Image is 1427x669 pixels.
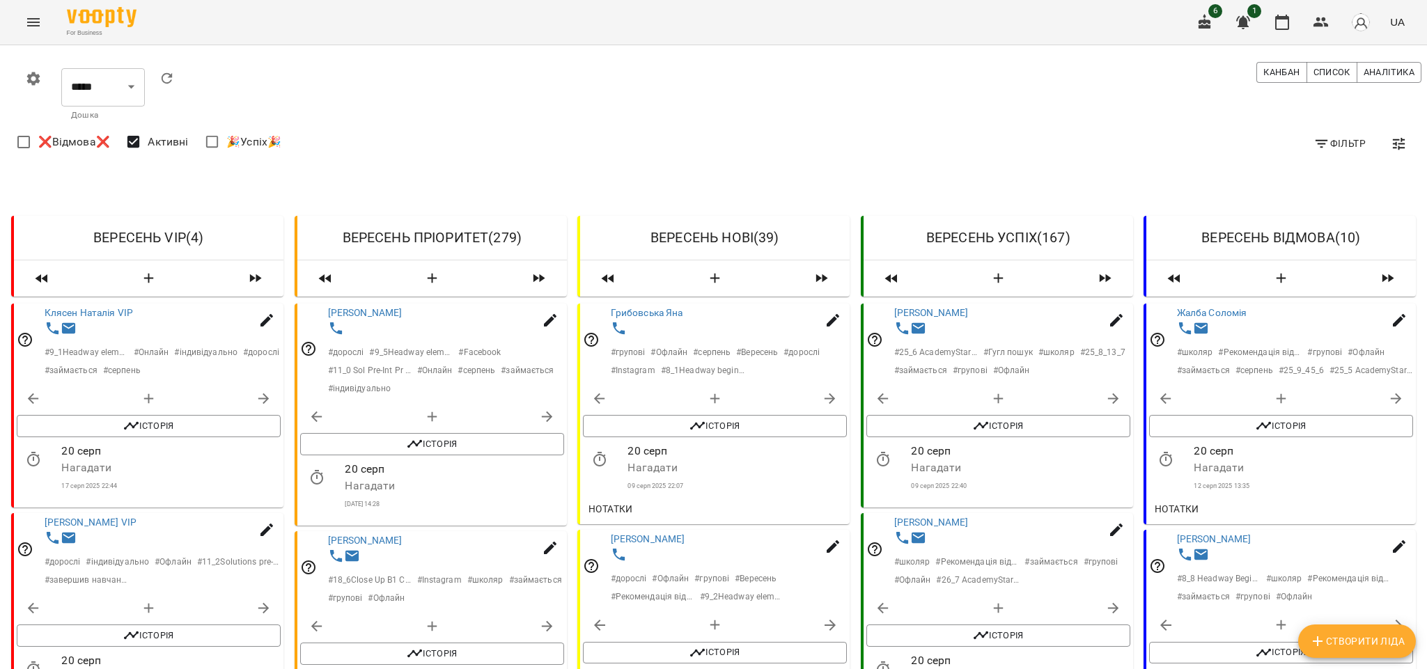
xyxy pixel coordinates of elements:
[611,590,694,603] p: # Рекомендація від друзів знайомих тощо
[67,7,137,27] img: Voopty Logo
[1263,65,1300,80] span: Канбан
[866,624,1130,647] button: Історія
[1307,62,1357,83] button: Список
[501,364,554,377] p: # займається
[866,415,1130,437] button: Історія
[1279,364,1324,377] p: # 25_9_45_6
[588,501,633,517] span: Нотатки
[611,364,655,377] p: # Instagram
[1156,644,1406,661] span: Історія
[1177,307,1247,318] a: Жалба Соломія
[935,556,1019,568] p: # Рекомендація від друзів знайомих тощо
[86,556,149,568] p: # індивідуально
[611,307,683,318] a: Грибовська Яна
[38,134,110,150] span: ❌Відмова❌
[911,443,1130,459] p: 20 серп
[693,346,731,359] p: # серпень
[1149,496,1205,521] button: Нотатки
[243,346,279,359] p: # дорослі
[1156,418,1406,434] span: Історія
[71,109,135,123] p: Дошка
[911,481,1130,491] p: 09 серп 2025 22:40
[134,346,169,359] p: # Онлайн
[303,266,348,291] span: Пересунути лідів з колонки
[1149,331,1166,348] svg: Відповідальний співробітник не заданий
[300,559,317,576] svg: Відповідальний співробітник не заданий
[1024,556,1077,568] p: # займається
[1177,346,1213,359] p: # школяр
[1038,346,1075,359] p: # школяр
[1177,533,1251,544] a: [PERSON_NAME]
[45,517,137,528] a: [PERSON_NAME] VIP
[1208,4,1222,18] span: 6
[894,574,930,586] p: # Офлайн
[345,461,563,478] p: 20 серп
[953,364,988,377] p: # групові
[894,307,968,318] a: [PERSON_NAME]
[458,364,495,377] p: # серпень
[70,266,228,291] button: Створити Ліда
[611,346,646,359] p: # групові
[61,652,280,669] p: 20 серп
[651,346,688,359] p: # Офлайн
[516,266,561,291] span: Пересунути лідів з колонки
[1235,364,1273,377] p: # серпень
[1219,346,1302,359] p: # Рекомендація від друзів знайомих тощо
[919,266,1077,291] button: Створити Ліда
[1177,590,1230,603] p: # займається
[700,590,783,603] p: # 9_2Headway elementary present simple
[17,541,33,558] svg: Відповідальний співробітник не заданий
[17,415,281,437] button: Історія
[590,418,840,434] span: Історія
[1157,227,1405,249] h6: ВЕРЕСЕНЬ ВІДМОВА ( 10 )
[1202,266,1360,291] button: Створити Ліда
[467,574,503,586] p: # школяр
[894,517,968,528] a: [PERSON_NAME]
[307,645,557,662] span: Історія
[1308,131,1371,156] button: Фільтр
[894,556,930,568] p: # школяр
[508,574,561,586] p: # займається
[61,443,280,459] p: 20 серп
[309,227,556,249] h6: ВЕРЕСЕНЬ ПРІОРИТЕТ ( 279 )
[591,227,839,249] h6: ВЕРЕСЕНЬ НОВІ ( 39 )
[155,556,192,568] p: # Офлайн
[911,652,1130,669] p: 20 серп
[694,572,729,585] p: # групові
[1364,65,1414,80] span: Аналітика
[368,592,405,604] p: # Офлайн
[61,459,280,476] p: Нагадати
[873,627,1123,644] span: Історія
[24,418,274,434] span: Історія
[736,346,778,359] p: # Вересень
[353,266,511,291] button: Створити Ліда
[993,364,1030,377] p: # Офлайн
[20,266,64,291] span: Пересунути лідів з колонки
[873,418,1123,434] span: Історія
[45,307,134,318] a: Клясен Наталія VIP
[327,592,362,604] p: # групові
[1390,15,1405,29] span: UA
[911,459,1130,476] p: Нагадати
[1266,572,1302,585] p: # школяр
[369,346,453,359] p: # 9_5Headway elementary waswere
[1082,266,1127,291] span: Пересунути лідів з колонки
[611,533,685,544] a: [PERSON_NAME]
[226,134,281,150] span: 🎉Успіх🎉
[735,572,777,585] p: # Вересень
[866,541,883,558] svg: Відповідальний співробітник не заданий
[1194,481,1413,491] p: 12 серп 2025 13:35
[45,364,98,377] p: # займається
[1309,633,1405,650] span: Створити Ліда
[583,415,847,437] button: Історія
[1194,443,1413,459] p: 20 серп
[45,556,81,568] p: # дорослі
[1276,590,1313,603] p: # Офлайн
[653,572,689,585] p: # Офлайн
[869,266,914,291] span: Пересунути лідів з колонки
[1366,266,1410,291] span: Пересунути лідів з колонки
[327,307,402,318] a: [PERSON_NAME]
[327,364,411,377] p: # 11_0 Sol Pre-Int Pr SPr Cont
[628,443,847,459] p: 20 серп
[233,266,278,291] span: Пересунути лідів з колонки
